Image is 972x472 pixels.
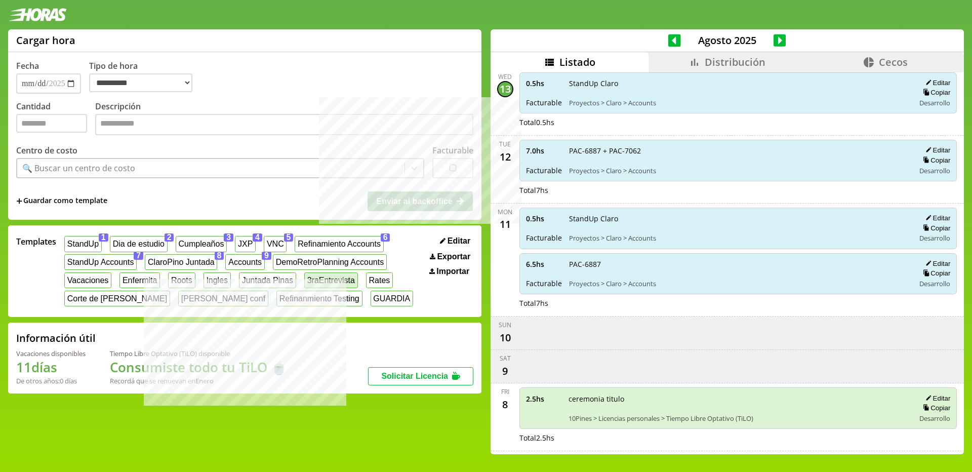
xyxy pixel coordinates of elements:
div: 12 [497,148,513,165]
div: Vacaciones disponibles [16,349,86,358]
button: Exportar [427,252,473,262]
button: Copiar [920,224,950,232]
button: Editar [922,146,950,154]
div: Recordá que se renuevan en [110,376,287,385]
button: 3raEntrevista [304,272,358,288]
button: Editar [922,394,950,403]
button: Roots [168,272,195,288]
span: StandUp Claro [569,78,908,88]
span: Proyectos > Claro > Accounts [569,233,908,243]
span: Templates [16,236,56,247]
h1: Cargar hora [16,33,75,47]
span: Editar [448,237,470,246]
span: Proyectos > Claro > Accounts [569,98,908,107]
span: +Guardar como template [16,195,107,207]
button: Accounts9 [225,254,264,270]
input: Cantidad [16,114,87,133]
div: Mon [498,208,512,216]
button: GUARDIA [371,291,414,306]
button: Vacaciones [64,272,111,288]
label: Facturable [432,145,473,156]
button: Cumpleaños3 [176,236,227,252]
button: DemoRetroPlanning Accounts [273,254,387,270]
button: Juntada Pinas [239,272,296,288]
div: 11 [497,216,513,232]
span: Agosto 2025 [681,33,774,47]
button: ClaroPino Juntada8 [145,254,217,270]
span: Facturable [526,233,562,243]
div: Total 7 hs [519,298,957,308]
button: Copiar [920,404,950,412]
span: ceremonia titulo [569,394,908,404]
div: Total 7 hs [519,185,957,195]
button: Dia de estudio2 [110,236,168,252]
button: Editar [922,78,950,87]
div: Wed [498,72,512,81]
span: Cecos [879,55,908,69]
span: + [16,195,22,207]
button: Enfermita [119,272,160,288]
h2: Información útil [16,331,96,345]
span: 4 [253,233,262,242]
div: scrollable content [491,72,964,453]
span: Facturable [526,279,562,288]
button: Rates [366,272,393,288]
span: Desarrollo [919,414,950,423]
button: JXP4 [235,236,256,252]
h1: Consumiste todo tu TiLO 🍵 [110,358,287,376]
div: De otros años: 0 días [16,376,86,385]
button: Ingles [204,272,231,288]
span: Proyectos > Claro > Accounts [569,279,908,288]
span: 6 [381,233,390,242]
button: Editar [922,214,950,222]
span: PAC-6887 [569,259,908,269]
button: Refinamiento Accounts6 [295,236,383,252]
span: 7 [134,252,143,260]
button: Editar [437,236,473,246]
b: Enero [195,376,214,385]
div: Tiempo Libre Optativo (TiLO) disponible [110,349,287,358]
div: 10 [497,329,513,345]
span: 2.5 hs [526,394,561,404]
button: StandUp Accounts7 [64,254,137,270]
div: 8 [497,396,513,412]
div: Fri [501,387,509,396]
div: 9 [497,363,513,379]
span: 5 [284,233,294,242]
span: Exportar [437,252,470,261]
button: [PERSON_NAME] conf [178,291,268,306]
span: Desarrollo [919,233,950,243]
button: Corte de [PERSON_NAME] [64,291,170,306]
label: Fecha [16,60,39,71]
div: Total 0.5 hs [519,117,957,127]
textarea: Descripción [95,114,473,135]
span: Desarrollo [919,166,950,175]
button: Copiar [920,156,950,165]
span: Solicitar Licencia [381,372,448,380]
div: Sat [500,354,511,363]
div: Tue [499,140,511,148]
button: Solicitar Licencia [368,367,473,385]
span: Desarrollo [919,279,950,288]
span: Proyectos > Claro > Accounts [569,166,908,175]
label: Tipo de hora [89,60,200,94]
span: 0.5 hs [526,78,562,88]
button: Editar [922,259,950,268]
span: 10Pines > Licencias personales > Tiempo Libre Optativo (TiLO) [569,414,908,423]
button: VNC5 [264,236,287,252]
span: Desarrollo [919,98,950,107]
span: 2 [165,233,174,242]
span: 6.5 hs [526,259,562,269]
button: StandUp1 [64,236,102,252]
span: PAC-6887 + PAC-7062 [569,146,908,155]
span: Distribución [705,55,765,69]
label: Descripción [95,101,473,138]
button: Copiar [920,269,950,278]
span: 1 [99,233,108,242]
img: logotipo [8,8,67,21]
button: Refinanmiento Testing [276,291,362,306]
div: Total 2.5 hs [519,433,957,443]
span: 3 [224,233,233,242]
span: 8 [215,252,224,260]
span: Importar [436,267,469,276]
